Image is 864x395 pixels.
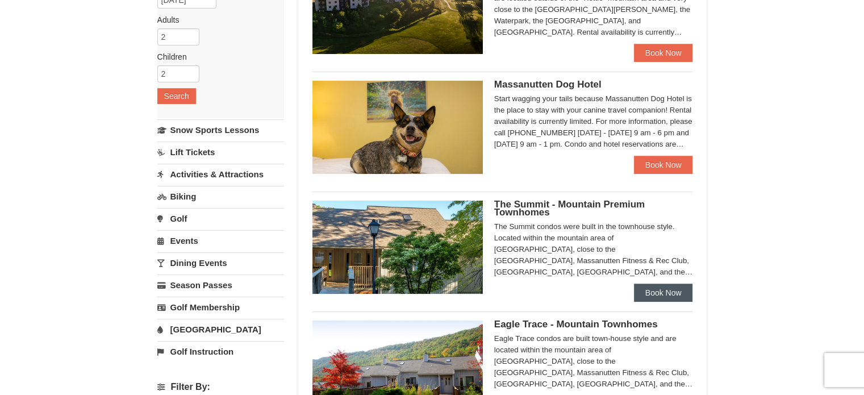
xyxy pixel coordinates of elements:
label: Children [157,51,276,63]
a: Lift Tickets [157,142,284,163]
span: Massanutten Dog Hotel [494,79,602,90]
label: Adults [157,14,276,26]
a: Golf Instruction [157,341,284,362]
a: Dining Events [157,252,284,273]
a: Golf [157,208,284,229]
a: Golf Membership [157,297,284,318]
span: Eagle Trace - Mountain Townhomes [494,319,658,330]
a: Activities & Attractions [157,164,284,185]
button: Search [157,88,196,104]
a: Book Now [634,44,693,62]
div: Eagle Trace condos are built town-house style and are located within the mountain area of [GEOGRA... [494,333,693,390]
span: The Summit - Mountain Premium Townhomes [494,199,645,218]
a: [GEOGRAPHIC_DATA] [157,319,284,340]
a: Book Now [634,284,693,302]
div: Start wagging your tails because Massanutten Dog Hotel is the place to stay with your canine trav... [494,93,693,150]
a: Events [157,230,284,251]
h4: Filter By: [157,382,284,392]
a: Biking [157,186,284,207]
img: 27428181-5-81c892a3.jpg [312,81,483,174]
img: 19219034-1-0eee7e00.jpg [312,201,483,294]
div: The Summit condos were built in the townhouse style. Located within the mountain area of [GEOGRAP... [494,221,693,278]
a: Season Passes [157,275,284,296]
a: Book Now [634,156,693,174]
a: Snow Sports Lessons [157,119,284,140]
